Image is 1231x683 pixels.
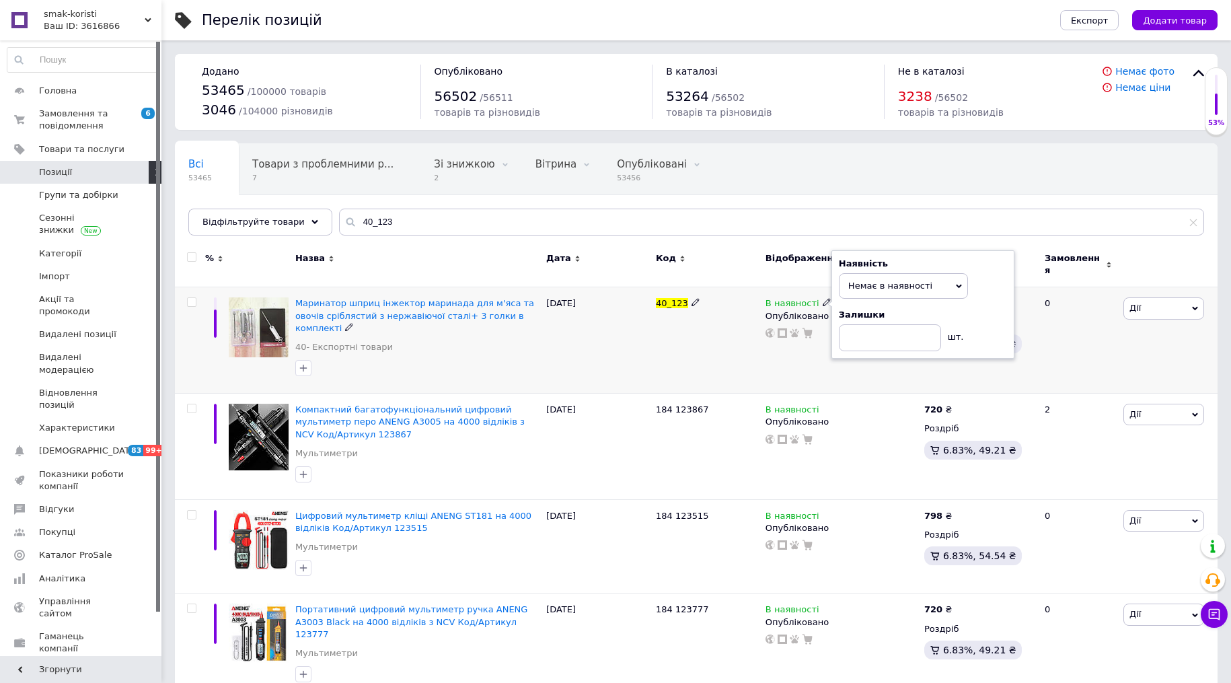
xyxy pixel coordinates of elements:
a: Компактний багатофункціональний цифровий мультиметр перо ANENG A3005 на 4000 відліків з NCV Код/А... [295,404,525,439]
span: Покупці [39,526,75,538]
span: 83 [128,445,143,456]
a: Немає фото [1115,66,1174,77]
span: Дата [546,252,571,264]
span: 6.83%, 49.21 ₴ [943,645,1016,655]
span: Відфільтруйте товари [202,217,305,227]
div: [DATE] [543,394,652,500]
div: 53% [1205,118,1227,128]
b: 798 [924,511,942,521]
a: 40- Експортні товари [295,341,393,353]
div: Товари з проблемними різновидами [239,144,420,195]
span: Показники роботи компанії [39,468,124,493]
b: 720 [924,404,942,415]
div: Ваш ID: 3616866 [44,20,161,32]
span: 53456 [617,173,687,183]
span: Акції та промокоди [39,293,124,318]
span: Групи та добірки [39,189,118,201]
a: Мультиметри [295,447,358,460]
span: В наявності [766,298,819,312]
span: Вітрина [535,158,576,170]
span: / 104000 різновидів [239,106,333,116]
span: 6.83%, 49.21 ₴ [943,445,1016,456]
div: Опубліковано [766,616,918,628]
span: Дії [1129,515,1141,526]
span: Імпорт [39,271,70,283]
div: Роздріб [924,623,1033,635]
span: smak-koristi [44,8,145,20]
span: Характеристики [39,422,115,434]
span: товарів та різновидів [666,107,772,118]
span: Видалені позиції [39,328,116,340]
span: 56502 [435,88,478,104]
span: Цифровий мультиметр кліщі ANENG ST181 на 4000 відліків Код/Артикул 123515 [295,511,531,533]
span: Замовлення [1045,252,1103,277]
span: 3046 [202,102,236,118]
button: Експорт [1060,10,1119,30]
span: В наявності [766,404,819,419]
span: Головна [39,85,77,97]
span: / 56502 [935,92,968,103]
span: товарів та різновидів [898,107,1004,118]
span: Додано [202,66,239,77]
a: Немає ціни [1115,82,1170,93]
div: 2 [1037,394,1120,500]
button: Чат з покупцем [1201,601,1228,628]
input: Пошук [7,48,158,72]
div: ₴ [924,510,952,522]
span: Товари та послуги [39,143,124,155]
span: / 100000 товарів [248,86,326,97]
span: 3238 [898,88,932,104]
div: Опубліковано [766,310,918,322]
span: 6 [141,108,155,119]
span: Експорт [1071,15,1109,26]
span: Опубліковані [617,158,687,170]
img: Компактный многофункциональный цифровой мультиметр ручка ANENG A3005 на 4000 отсчетов с NCV Код/А... [229,404,289,470]
div: Роздріб [924,529,1033,541]
span: Відображення [766,252,839,264]
span: Замовлення та повідомлення [39,108,124,132]
span: 7 [252,173,394,183]
b: 720 [924,604,942,614]
span: В каталозі [666,66,718,77]
span: 99+ [143,445,165,456]
span: 53465 [202,82,245,98]
span: товарів та різновидів [435,107,540,118]
div: шт. [941,324,968,343]
span: В наявності [766,604,819,618]
img: Портативный цифровой мультиметр ручка ANENG A3003 Black на 4000 отсчетов с NCV Код/Артикул 123777 [229,604,289,663]
span: Позиції [39,166,72,178]
span: Дії [1129,409,1141,419]
button: Додати товар [1132,10,1218,30]
span: / 56502 [712,92,745,103]
span: 2 [434,173,494,183]
span: Видалені модерацією [39,351,124,375]
div: [DATE] [543,287,652,394]
span: Відгуки [39,503,74,515]
input: Пошук по назві позиції, артикулу і пошуковим запитам [339,209,1204,236]
span: Управління сайтом [39,596,124,620]
span: / 56511 [480,92,513,103]
span: Зі знижкою [434,158,494,170]
span: [DEMOGRAPHIC_DATA] [39,445,139,457]
span: Відновлення позицій [39,387,124,411]
span: Аналітика [39,573,85,585]
div: Наявність [839,258,1007,270]
span: 53264 [666,88,709,104]
span: Приховані [188,209,243,221]
span: 184 123867 [656,404,709,415]
a: Портативний цифровий мультиметр ручка ANENG A3003 Black на 4000 відліків з NCV Код/Артикул 123777 [295,604,528,639]
span: % [205,252,214,264]
img: Цифровой мультиметр клещи ANENG ST181 на 4000 отсчетов Код/Артикул 123515 [229,510,289,570]
span: Код [656,252,676,264]
span: Категорії [39,248,81,260]
span: Опубліковано [435,66,503,77]
div: ₴ [924,604,952,616]
div: Перелік позицій [202,13,322,28]
span: 6.31%, 56.73 ₴ [943,338,1016,349]
span: 184 123515 [656,511,709,521]
div: Опубліковано [766,522,918,534]
span: Не в каталозі [898,66,965,77]
a: Маринатор шприц інжектор маринада для м'яса та овочів сріблястий з нержавіючої сталі+ 3 голки в к... [295,298,534,332]
span: Сезонні знижки [39,212,124,236]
